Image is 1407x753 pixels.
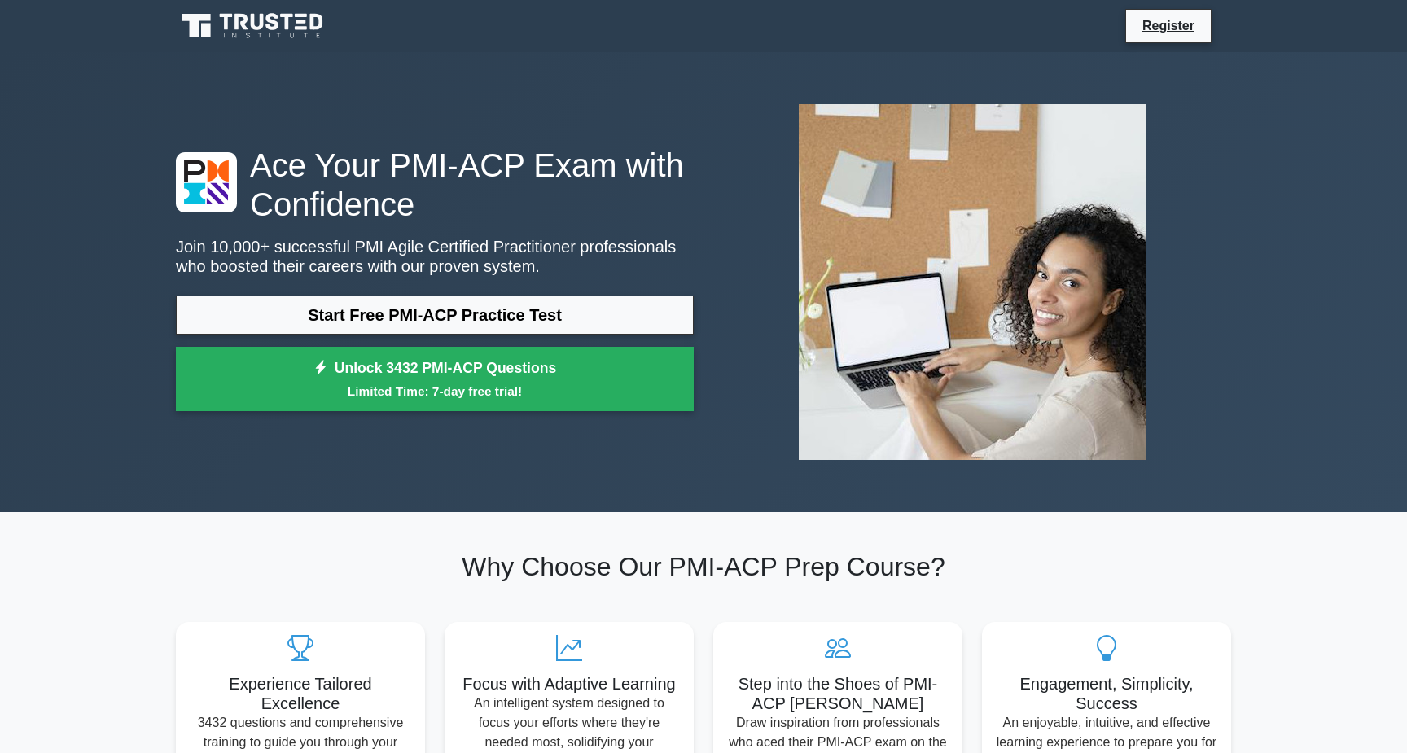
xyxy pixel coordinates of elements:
h5: Experience Tailored Excellence [189,674,412,713]
p: Join 10,000+ successful PMI Agile Certified Practitioner professionals who boosted their careers ... [176,237,694,276]
a: Register [1133,15,1204,36]
h1: Ace Your PMI-ACP Exam with Confidence [176,146,694,224]
h2: Why Choose Our PMI-ACP Prep Course? [176,551,1231,582]
h5: Engagement, Simplicity, Success [995,674,1218,713]
h5: Step into the Shoes of PMI-ACP [PERSON_NAME] [726,674,949,713]
small: Limited Time: 7-day free trial! [196,382,673,401]
a: Start Free PMI-ACP Practice Test [176,296,694,335]
a: Unlock 3432 PMI-ACP QuestionsLimited Time: 7-day free trial! [176,347,694,412]
h5: Focus with Adaptive Learning [458,674,681,694]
